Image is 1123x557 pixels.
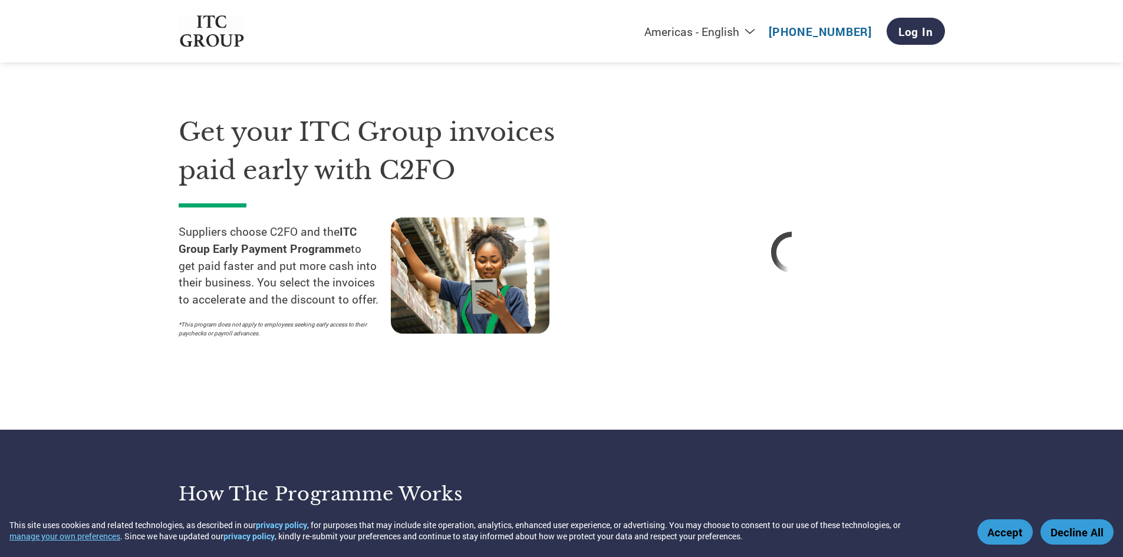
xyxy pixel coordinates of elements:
[179,482,547,506] h3: How the programme works
[391,217,549,334] img: supply chain worker
[179,223,391,308] p: Suppliers choose C2FO and the to get paid faster and put more cash into their business. You selec...
[9,530,120,542] button: manage your own preferences
[1040,519,1114,545] button: Decline All
[256,519,307,530] a: privacy policy
[179,320,379,338] p: *This program does not apply to employees seeking early access to their paychecks or payroll adva...
[887,18,945,45] a: Log In
[977,519,1033,545] button: Accept
[223,530,275,542] a: privacy policy
[179,15,246,48] img: ITC Group
[9,519,960,542] div: This site uses cookies and related technologies, as described in our , for purposes that may incl...
[179,224,357,256] strong: ITC Group Early Payment Programme
[179,113,603,189] h1: Get your ITC Group invoices paid early with C2FO
[769,24,872,39] a: [PHONE_NUMBER]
